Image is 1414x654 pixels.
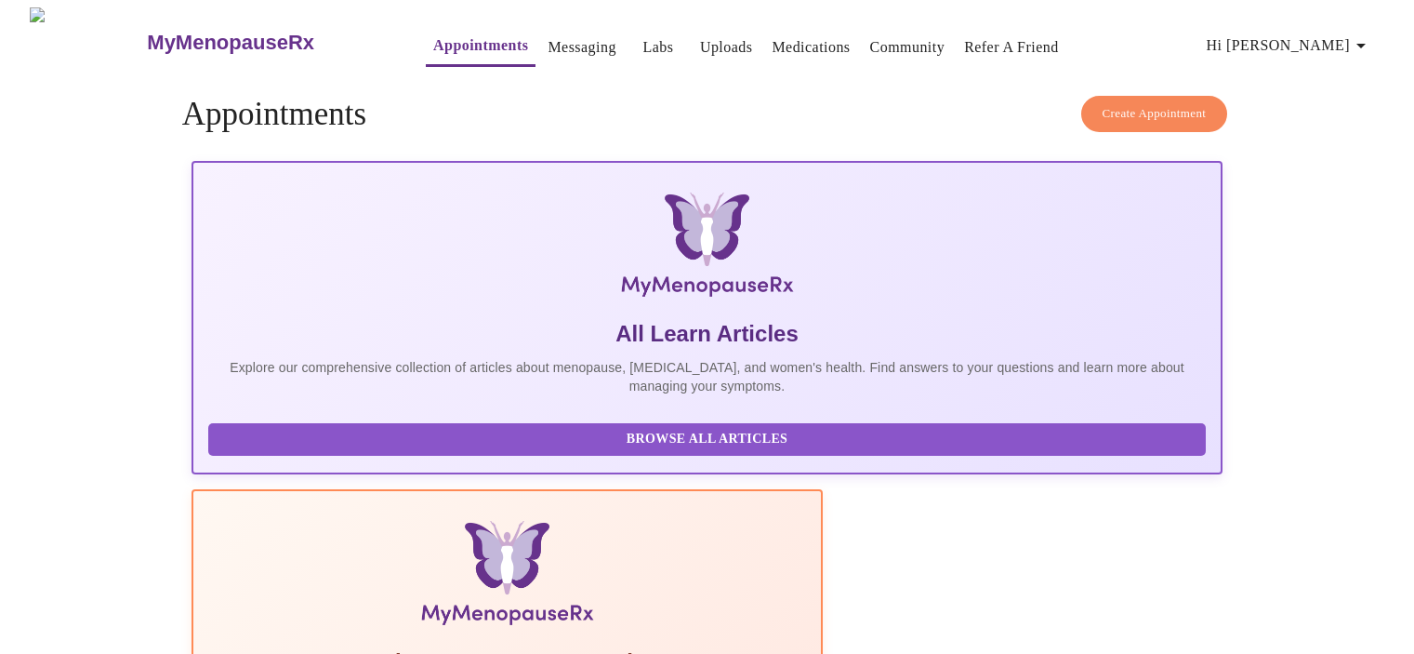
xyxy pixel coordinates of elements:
[964,34,1059,60] a: Refer a Friend
[182,96,1233,133] h4: Appointments
[764,29,857,66] button: Medications
[426,27,535,67] button: Appointments
[1103,103,1207,125] span: Create Appointment
[208,423,1207,456] button: Browse All Articles
[540,29,623,66] button: Messaging
[147,31,314,55] h3: MyMenopauseRx
[208,319,1207,349] h5: All Learn Articles
[363,193,1051,304] img: MyMenopauseRx Logo
[642,34,673,60] a: Labs
[772,34,850,60] a: Medications
[303,521,711,633] img: Menopause Manual
[628,29,688,66] button: Labs
[227,428,1188,451] span: Browse All Articles
[1207,33,1372,59] span: Hi [PERSON_NAME]
[548,34,615,60] a: Messaging
[693,29,760,66] button: Uploads
[700,34,753,60] a: Uploads
[957,29,1066,66] button: Refer a Friend
[433,33,528,59] a: Appointments
[1199,27,1380,64] button: Hi [PERSON_NAME]
[145,10,389,75] a: MyMenopauseRx
[863,29,953,66] button: Community
[870,34,945,60] a: Community
[208,358,1207,395] p: Explore our comprehensive collection of articles about menopause, [MEDICAL_DATA], and women's hea...
[208,430,1211,446] a: Browse All Articles
[1081,96,1228,132] button: Create Appointment
[30,7,145,77] img: MyMenopauseRx Logo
